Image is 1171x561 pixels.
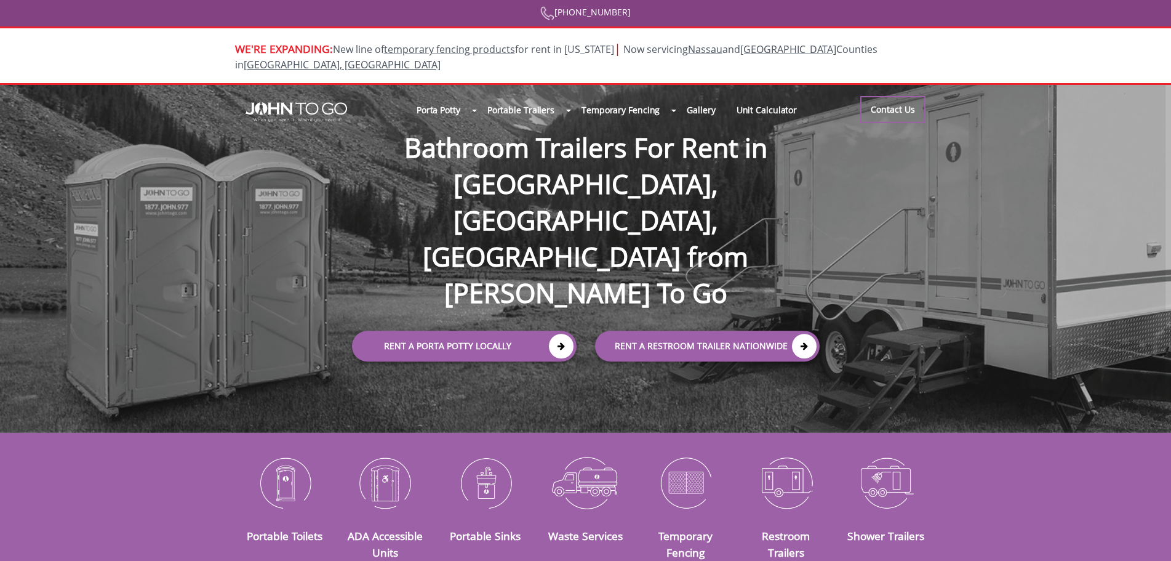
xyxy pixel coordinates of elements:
[645,451,727,515] img: Temporary-Fencing-cion_N.png
[540,6,631,18] a: [PHONE_NUMBER]
[545,451,626,515] img: Waste-Services-icon_N.png
[340,90,832,312] h1: Bathroom Trailers For Rent in [GEOGRAPHIC_DATA], [GEOGRAPHIC_DATA], [GEOGRAPHIC_DATA] from [PERSO...
[235,42,877,71] span: Now servicing and Counties in
[658,528,713,559] a: Temporary Fencing
[860,96,925,123] a: Contact Us
[344,451,426,515] img: ADA-Accessible-Units-icon_N.png
[247,528,322,543] a: Portable Toilets
[745,451,827,515] img: Restroom-Trailers-icon_N.png
[762,528,810,559] a: Restroom Trailers
[244,451,326,515] img: Portable-Toilets-icon_N.png
[477,97,565,123] a: Portable Trailers
[384,42,515,56] a: temporary fencing products
[246,102,347,122] img: JOHN to go
[595,331,820,361] a: rent a RESTROOM TRAILER Nationwide
[406,97,471,123] a: Porta Potty
[348,528,423,559] a: ADA Accessible Units
[676,97,725,123] a: Gallery
[614,40,621,57] span: |
[352,331,577,361] a: Rent a Porta Potty Locally
[845,451,927,515] img: Shower-Trailers-icon_N.png
[571,97,670,123] a: Temporary Fencing
[450,528,521,543] a: Portable Sinks
[444,451,526,515] img: Portable-Sinks-icon_N.png
[726,97,808,123] a: Unit Calculator
[740,42,836,56] a: [GEOGRAPHIC_DATA]
[235,41,333,56] span: WE'RE EXPANDING:
[235,42,877,71] span: New line of for rent in [US_STATE]
[688,42,722,56] a: Nassau
[548,528,623,543] a: Waste Services
[847,528,924,543] a: Shower Trailers
[244,58,441,71] a: [GEOGRAPHIC_DATA], [GEOGRAPHIC_DATA]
